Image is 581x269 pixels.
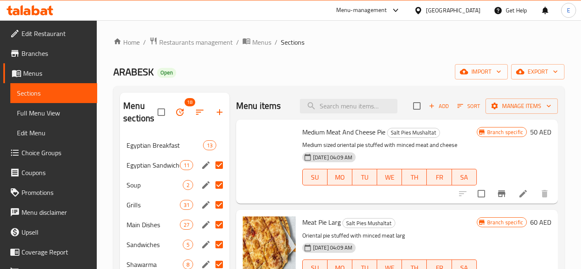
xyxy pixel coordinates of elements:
[302,140,477,150] p: Medium sized oriental pie stuffed with minced meat and cheese
[184,98,195,106] span: 18
[3,163,97,183] a: Coupons
[236,100,281,112] h2: Menu items
[455,100,482,113] button: Sort
[22,187,91,197] span: Promotions
[3,202,97,222] a: Menu disclaimer
[342,218,395,228] div: Salt Pies Mushaltat
[113,37,564,48] nav: breadcrumb
[242,37,271,48] a: Menus
[120,195,230,215] div: Grills31edit
[302,216,341,228] span: Meat Pie Larg
[387,128,440,137] span: Salt Pies Mushaltat
[10,103,97,123] a: Full Menu View
[23,68,91,78] span: Menus
[300,99,397,113] input: search
[183,180,193,190] div: items
[22,247,91,257] span: Coverage Report
[10,123,97,143] a: Edit Menu
[530,216,551,228] h6: 60 AED
[200,159,212,171] button: edit
[127,220,179,230] span: Main Dishes
[183,261,193,269] span: 8
[452,100,485,113] span: Sort items
[387,128,440,138] div: Salt Pies Mushaltat
[485,98,558,114] button: Manage items
[183,241,193,249] span: 5
[17,128,91,138] span: Edit Menu
[530,126,551,138] h6: 50 AED
[203,140,216,150] div: items
[473,185,490,202] span: Select to update
[200,238,212,251] button: edit
[331,171,349,183] span: MO
[252,37,271,47] span: Menus
[328,169,352,185] button: MO
[17,108,91,118] span: Full Menu View
[120,155,230,175] div: Egyptian Sandwiches11edit
[302,231,477,241] p: Oriental pie stuffed with minced meat larg
[310,154,356,161] span: [DATE] 04:09 AM
[17,88,91,98] span: Sections
[120,135,230,155] div: Egyptian Breakfast13
[492,184,512,204] button: Branch-specific-item
[200,199,212,211] button: edit
[120,175,230,195] div: Soup2edit
[356,171,374,183] span: TU
[405,171,423,183] span: TH
[180,161,193,169] span: 11
[180,200,193,210] div: items
[428,101,450,111] span: Add
[236,37,239,47] li: /
[10,83,97,103] a: Sections
[426,6,481,15] div: [GEOGRAPHIC_DATA]
[3,222,97,242] a: Upsell
[408,97,426,115] span: Select section
[427,169,452,185] button: FR
[306,171,324,183] span: SU
[3,242,97,262] a: Coverage Report
[22,227,91,237] span: Upsell
[275,37,277,47] li: /
[120,235,230,255] div: Sandwiches5edit
[352,169,377,185] button: TU
[3,63,97,83] a: Menus
[461,67,501,77] span: import
[3,143,97,163] a: Choice Groups
[200,179,212,191] button: edit
[457,101,480,111] span: Sort
[426,100,452,113] span: Add item
[336,5,387,15] div: Menu-management
[567,6,570,15] span: E
[22,207,91,217] span: Menu disclaimer
[377,169,402,185] button: WE
[127,160,179,170] span: Egyptian Sandwiches
[180,201,193,209] span: 31
[120,215,230,235] div: Main Dishes27edit
[452,169,477,185] button: SA
[310,244,356,252] span: [DATE] 04:09 AM
[343,219,395,228] span: Salt Pies Mushaltat
[203,142,216,149] span: 13
[302,126,385,138] span: Medium Meat And Cheese Pie
[3,183,97,202] a: Promotions
[127,240,183,250] div: Sandwiches
[484,128,526,136] span: Branch specific
[127,140,203,150] span: Egyptian Breakfast
[157,69,176,76] span: Open
[281,37,304,47] span: Sections
[492,101,551,111] span: Manage items
[183,181,193,189] span: 2
[22,29,91,38] span: Edit Restaurant
[170,102,190,122] span: Bulk update
[426,100,452,113] button: Add
[127,200,179,210] span: Grills
[200,219,212,231] button: edit
[190,102,210,122] span: Sort sections
[302,169,328,185] button: SU
[157,68,176,78] div: Open
[113,62,154,81] span: ARABESK
[127,180,183,190] span: Soup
